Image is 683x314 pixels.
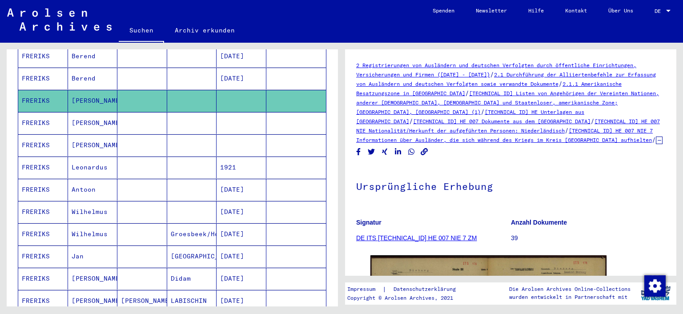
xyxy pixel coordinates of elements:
[18,179,68,201] mat-cell: FRERIKS
[68,268,118,290] mat-cell: [PERSON_NAME]
[591,117,595,125] span: /
[68,157,118,178] mat-cell: Leonardus
[465,89,469,97] span: /
[68,290,118,312] mat-cell: [PERSON_NAME]
[18,112,68,134] mat-cell: FRERIKS
[217,157,266,178] mat-cell: 1921
[490,70,494,78] span: /
[394,146,403,157] button: Share on LinkedIn
[356,219,382,226] b: Signatur
[217,201,266,223] mat-cell: [DATE]
[347,294,466,302] p: Copyright © Arolsen Archives, 2021
[18,90,68,112] mat-cell: FRERIKS
[18,134,68,156] mat-cell: FRERIKS
[68,134,118,156] mat-cell: [PERSON_NAME]
[356,90,659,115] a: [TECHNICAL_ID] Listen von Angehörigen der Vereinten Nationen, anderer [DEMOGRAPHIC_DATA], [DEMOGR...
[217,268,266,290] mat-cell: [DATE]
[68,68,118,89] mat-cell: Berend
[167,223,217,245] mat-cell: Groesbeek/Holl.
[558,80,562,88] span: /
[119,20,164,43] a: Suchen
[217,45,266,67] mat-cell: [DATE]
[18,223,68,245] mat-cell: FRERIKS
[68,223,118,245] mat-cell: Wilhelmus
[7,8,112,31] img: Arolsen_neg.svg
[356,166,665,205] h1: Ursprüngliche Erhebung
[18,68,68,89] mat-cell: FRERIKS
[18,45,68,67] mat-cell: FRERIKS
[68,112,118,134] mat-cell: [PERSON_NAME]
[347,285,466,294] div: |
[217,179,266,201] mat-cell: [DATE]
[18,157,68,178] mat-cell: FRERIKS
[565,126,569,134] span: /
[380,146,390,157] button: Share on Xing
[356,71,656,87] a: 2.1 Durchführung der Alliiertenbefehle zur Erfassung von Ausländern und deutschen Verfolgten sowi...
[413,118,591,125] a: [TECHNICAL_ID] HE 007 Dokumente aus dem [GEOGRAPHIC_DATA]
[356,234,477,242] a: DE ITS [TECHNICAL_ID] HE 007 NIE 7 ZM
[68,246,118,267] mat-cell: Jan
[409,117,413,125] span: /
[511,233,665,243] p: 39
[18,268,68,290] mat-cell: FRERIKS
[217,246,266,267] mat-cell: [DATE]
[164,20,245,41] a: Archiv erkunden
[356,62,636,78] a: 2 Registrierungen von Ausländern und deutschen Verfolgten durch öffentliche Einrichtungen, Versic...
[509,293,631,301] p: wurden entwickelt in Partnerschaft mit
[167,246,217,267] mat-cell: [GEOGRAPHIC_DATA]
[217,290,266,312] mat-cell: [DATE]
[68,179,118,201] mat-cell: Antoon
[167,290,217,312] mat-cell: LABISCHIN
[644,275,666,297] img: Zustimmung ändern
[509,285,631,293] p: Die Arolsen Archives Online-Collections
[117,290,167,312] mat-cell: [PERSON_NAME]
[386,285,466,294] a: Datenschutzerklärung
[367,146,376,157] button: Share on Twitter
[347,285,382,294] a: Impressum
[68,201,118,223] mat-cell: Wilhelmus
[217,68,266,89] mat-cell: [DATE]
[481,108,485,116] span: /
[354,146,363,157] button: Share on Facebook
[18,246,68,267] mat-cell: FRERIKS
[420,146,429,157] button: Copy link
[68,45,118,67] mat-cell: Berend
[639,282,672,304] img: yv_logo.png
[407,146,416,157] button: Share on WhatsApp
[511,219,567,226] b: Anzahl Dokumente
[68,90,118,112] mat-cell: [PERSON_NAME]
[217,223,266,245] mat-cell: [DATE]
[18,290,68,312] mat-cell: FRERIKS
[167,268,217,290] mat-cell: Didam
[652,136,656,144] span: /
[18,201,68,223] mat-cell: FRERIKS
[655,8,664,14] span: DE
